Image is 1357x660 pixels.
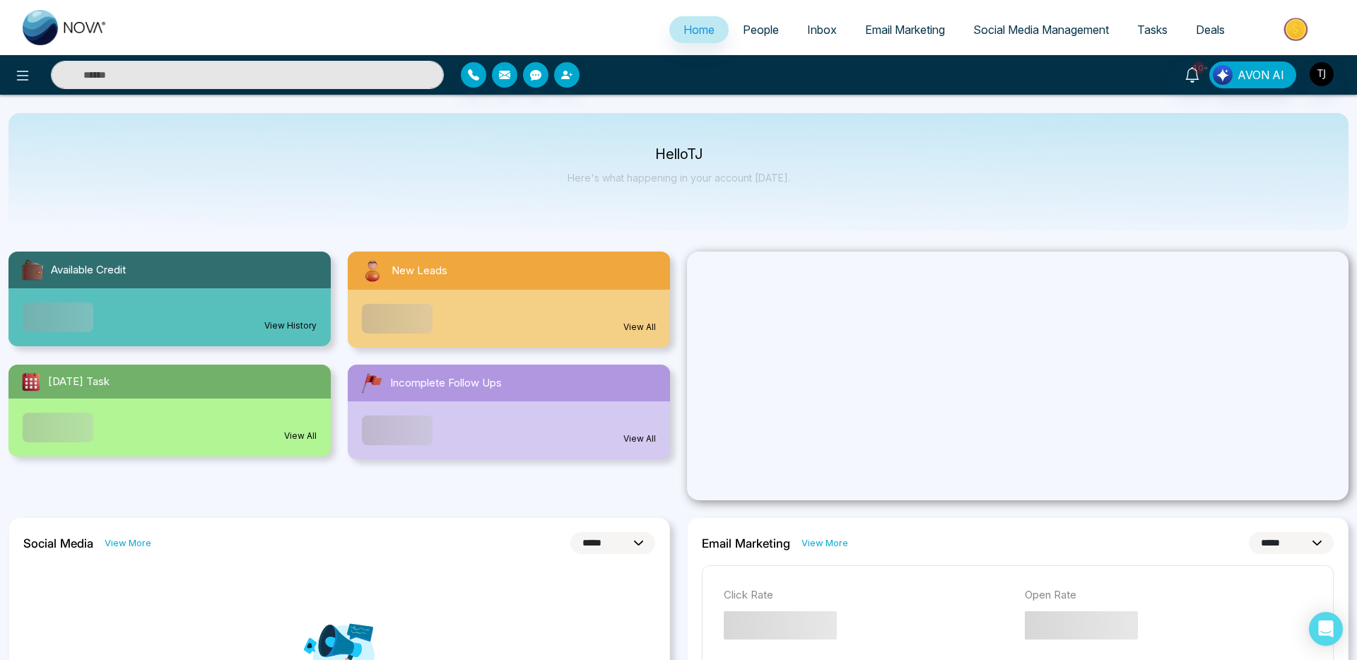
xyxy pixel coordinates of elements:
[1309,612,1343,646] div: Open Intercom Messenger
[1196,23,1225,37] span: Deals
[1182,16,1239,43] a: Deals
[1192,61,1205,74] span: 10+
[568,148,790,160] p: Hello TJ
[359,370,384,396] img: followUps.svg
[339,365,678,459] a: Incomplete Follow UpsView All
[807,23,837,37] span: Inbox
[392,263,447,279] span: New Leads
[339,252,678,348] a: New LeadsView All
[865,23,945,37] span: Email Marketing
[23,536,93,550] h2: Social Media
[729,16,793,43] a: People
[359,257,386,284] img: newLeads.svg
[390,375,502,391] span: Incomplete Follow Ups
[702,536,790,550] h2: Email Marketing
[20,370,42,393] img: todayTask.svg
[23,10,107,45] img: Nova CRM Logo
[801,536,848,550] a: View More
[568,172,790,184] p: Here's what happening in your account [DATE].
[1246,13,1349,45] img: Market-place.gif
[724,587,1011,603] p: Click Rate
[743,23,779,37] span: People
[959,16,1123,43] a: Social Media Management
[105,536,151,550] a: View More
[1238,66,1284,83] span: AVON AI
[973,23,1109,37] span: Social Media Management
[623,321,656,334] a: View All
[1137,23,1168,37] span: Tasks
[1175,61,1209,86] a: 10+
[1213,65,1233,85] img: Lead Flow
[683,23,715,37] span: Home
[284,430,317,442] a: View All
[48,374,110,390] span: [DATE] Task
[669,16,729,43] a: Home
[851,16,959,43] a: Email Marketing
[793,16,851,43] a: Inbox
[1209,61,1296,88] button: AVON AI
[264,319,317,332] a: View History
[1123,16,1182,43] a: Tasks
[623,432,656,445] a: View All
[1310,62,1334,86] img: User Avatar
[20,257,45,283] img: availableCredit.svg
[1025,587,1312,603] p: Open Rate
[51,262,126,278] span: Available Credit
